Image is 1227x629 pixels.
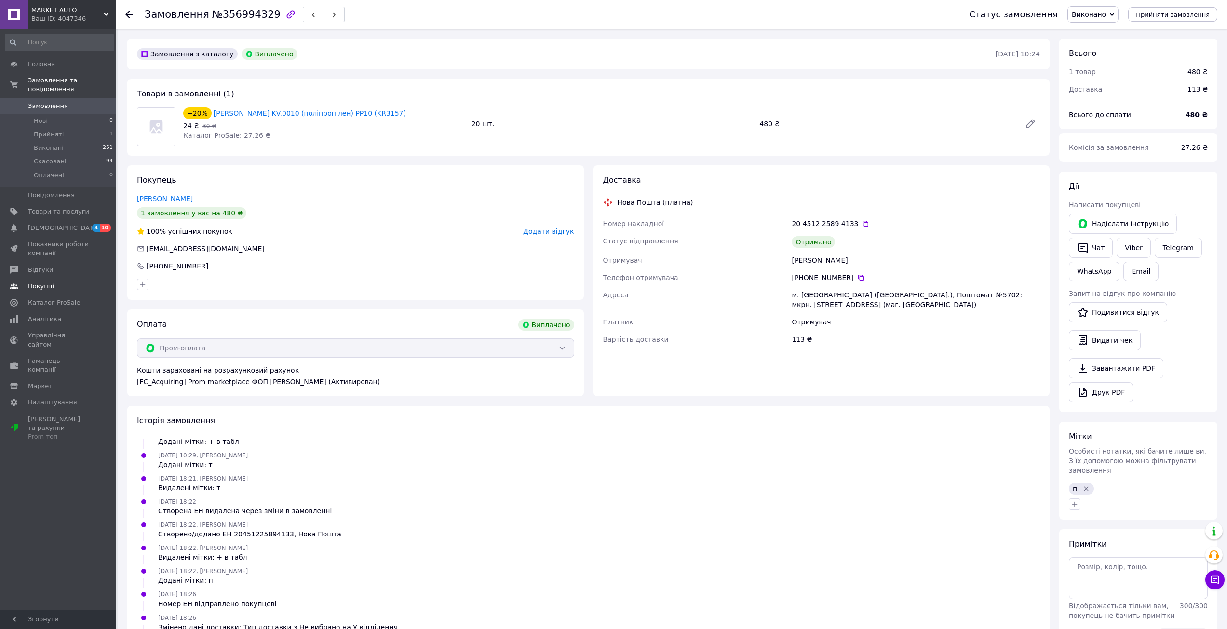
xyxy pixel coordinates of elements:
[137,175,176,185] span: Покупець
[28,382,53,390] span: Маркет
[603,318,634,326] span: Платник
[125,10,133,19] div: Повернутися назад
[92,224,100,232] span: 4
[158,437,248,446] div: Додані мітки: + в табл
[214,109,406,117] a: [PERSON_NAME] KV.0010 (поліпропілен) PP10 (KR3157)
[1069,111,1131,119] span: Всього до сплати
[1073,485,1077,493] span: п
[28,240,89,257] span: Показники роботи компанії
[792,273,1040,282] div: [PHONE_NUMBER]
[603,256,642,264] span: Отримувач
[34,144,64,152] span: Виконані
[137,207,246,219] div: 1 замовлення у вас на 480 ₴
[603,220,664,228] span: Номер накладної
[34,130,64,139] span: Прийняті
[1069,182,1079,191] span: Дії
[28,398,77,407] span: Налаштування
[603,274,678,281] span: Телефон отримувача
[103,144,113,152] span: 251
[792,219,1040,228] div: 20 4512 2589 4133
[603,237,678,245] span: Статус відправлення
[755,117,1017,131] div: 480 ₴
[28,415,89,442] span: [PERSON_NAME] та рахунки
[137,416,215,425] span: Історія замовлення
[1069,539,1106,549] span: Примітки
[137,320,167,329] span: Оплата
[28,432,89,441] div: Prom топ
[158,506,332,516] div: Створена ЕН видалена через зміни в замовленні
[242,48,297,60] div: Виплачено
[1069,302,1167,322] a: Подивитися відгук
[109,171,113,180] span: 0
[1182,79,1214,100] div: 113 ₴
[147,245,265,253] span: [EMAIL_ADDRESS][DOMAIN_NAME]
[146,261,209,271] div: [PHONE_NUMBER]
[34,157,67,166] span: Скасовані
[1069,144,1149,151] span: Комісія за замовлення
[28,298,80,307] span: Каталог ProSale
[1155,238,1202,258] a: Telegram
[34,171,64,180] span: Оплачені
[615,198,696,207] div: Нова Пошта (платна)
[1187,67,1208,77] div: 480 ₴
[28,207,89,216] span: Товари та послуги
[158,498,196,505] span: [DATE] 18:22
[790,331,1042,348] div: 113 ₴
[106,157,113,166] span: 94
[1069,330,1141,350] button: Видати чек
[28,266,53,274] span: Відгуки
[790,252,1042,269] div: [PERSON_NAME]
[158,460,248,469] div: Додані мітки: т
[147,228,166,235] span: 100%
[1082,485,1090,493] svg: Видалити мітку
[603,291,629,299] span: Адреса
[1069,238,1113,258] button: Чат
[1123,262,1159,281] button: Email
[183,122,199,130] span: 24 ₴
[603,335,669,343] span: Вартість доставки
[1205,570,1225,589] button: Чат з покупцем
[790,313,1042,331] div: Отримувач
[28,224,99,232] span: [DEMOGRAPHIC_DATA]
[158,615,196,621] span: [DATE] 18:26
[28,60,55,68] span: Головна
[1069,262,1119,281] a: WhatsApp
[28,315,61,323] span: Аналітика
[158,575,248,585] div: Додані мітки: п
[109,130,113,139] span: 1
[1186,111,1208,119] b: 480 ₴
[1069,382,1133,402] a: Друк PDF
[158,552,248,562] div: Видалені мітки: + в табл
[158,545,248,551] span: [DATE] 18:22, [PERSON_NAME]
[158,529,341,539] div: Створено/додано ЕН 20451225894133, Нова Пошта
[100,224,111,232] span: 10
[1069,214,1177,234] button: Надіслати інструкцію
[1181,144,1208,151] span: 27.26 ₴
[34,117,48,125] span: Нові
[996,50,1040,58] time: [DATE] 10:24
[523,228,574,235] span: Додати відгук
[518,319,574,331] div: Виплачено
[158,522,248,528] span: [DATE] 18:22, [PERSON_NAME]
[137,48,238,60] div: Замовлення з каталогу
[212,9,281,20] span: №356994329
[1069,447,1206,474] span: Особисті нотатки, які бачите лише ви. З їх допомогою можна фільтрувати замовлення
[790,286,1042,313] div: м. [GEOGRAPHIC_DATA] ([GEOGRAPHIC_DATA].), Поштомат №5702: мкрн. [STREET_ADDRESS] (маг. [GEOGRAPH...
[28,102,68,110] span: Замовлення
[137,89,234,98] span: Товари в замовленні (1)
[1069,432,1092,441] span: Мітки
[28,331,89,348] span: Управління сайтом
[28,76,116,94] span: Замовлення та повідомлення
[1180,602,1208,610] span: 300 / 300
[137,227,232,236] div: успішних покупок
[31,14,116,23] div: Ваш ID: 4047346
[1069,85,1102,93] span: Доставка
[969,10,1058,19] div: Статус замовлення
[28,191,75,200] span: Повідомлення
[1069,201,1141,209] span: Написати покупцеві
[137,195,193,202] a: [PERSON_NAME]
[137,377,574,387] div: [FC_Acquiring] Prom marketplace ФОП [PERSON_NAME] (Активирован)
[183,107,212,119] div: −20%
[158,591,196,598] span: [DATE] 18:26
[1069,290,1176,297] span: Запит на відгук про компанію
